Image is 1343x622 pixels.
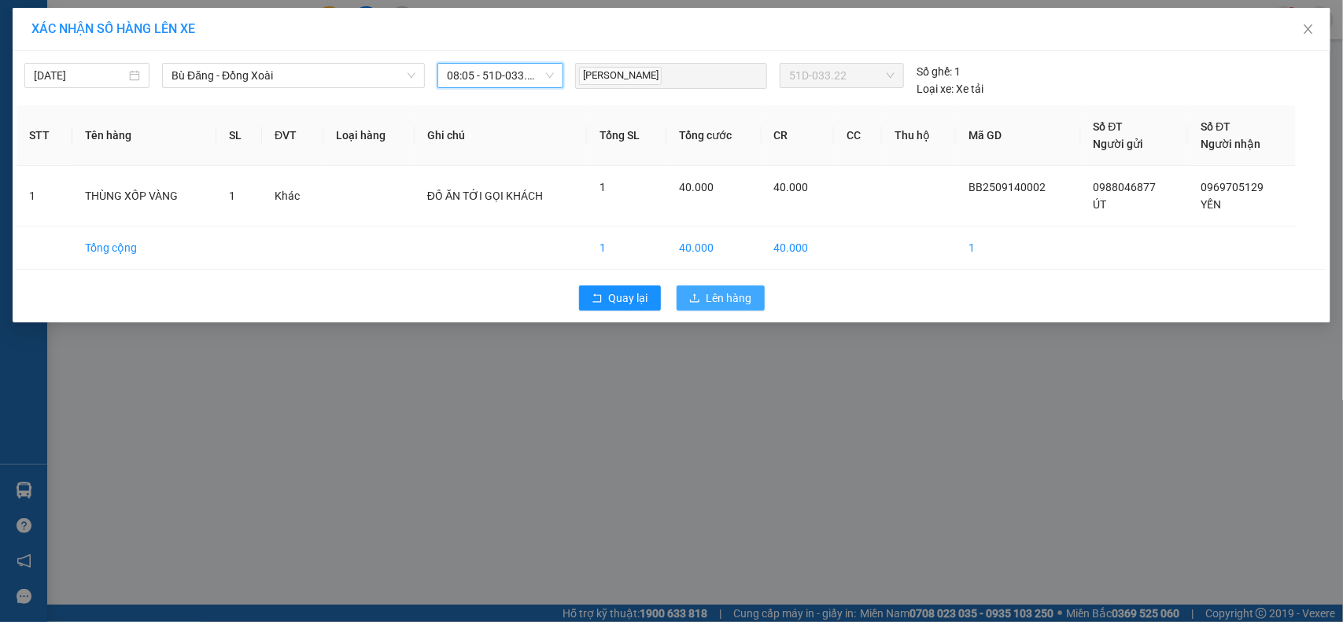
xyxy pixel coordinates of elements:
[609,289,648,307] span: Quay lại
[834,105,882,166] th: CC
[123,13,230,51] div: VP Bình Triệu
[13,15,38,31] span: Gửi:
[1201,138,1260,150] span: Người nhận
[12,103,36,120] span: CR :
[956,226,1081,270] td: 1
[427,190,543,202] span: ĐỒ ĂN TỚI GỌI KHÁCH
[447,64,553,87] span: 08:05 - 51D-033.22
[123,51,230,70] div: YẾN
[592,293,603,305] span: rollback
[677,285,765,311] button: uploadLên hàng
[72,105,216,166] th: Tên hàng
[17,166,72,226] td: 1
[172,64,415,87] span: Bù Đăng - Đồng Xoài
[31,21,195,36] span: XÁC NHẬN SỐ HÀNG LÊN XE
[1302,23,1315,35] span: close
[1201,181,1264,193] span: 0969705129
[762,105,835,166] th: CR
[689,293,700,305] span: upload
[262,166,323,226] td: Khác
[587,226,666,270] td: 1
[587,105,666,166] th: Tổng SL
[13,51,112,70] div: ÚT
[774,181,809,193] span: 40.000
[1094,198,1107,211] span: ÚT
[1201,120,1230,133] span: Số ĐT
[579,67,662,85] span: [PERSON_NAME]
[917,80,954,98] span: Loại xe:
[1094,138,1144,150] span: Người gửi
[707,289,752,307] span: Lên hàng
[415,105,587,166] th: Ghi chú
[956,105,1081,166] th: Mã GD
[917,80,983,98] div: Xe tải
[34,67,126,84] input: 14/09/2025
[666,105,762,166] th: Tổng cước
[72,226,216,270] td: Tổng cộng
[12,101,114,120] div: 40.000
[666,226,762,270] td: 40.000
[600,181,606,193] span: 1
[1286,8,1330,52] button: Close
[789,64,895,87] span: 51D-033.22
[579,285,661,311] button: rollbackQuay lại
[323,105,415,166] th: Loại hàng
[969,181,1046,193] span: BB2509140002
[882,105,956,166] th: Thu hộ
[1094,181,1157,193] span: 0988046877
[17,105,72,166] th: STT
[123,15,160,31] span: Nhận:
[262,105,323,166] th: ĐVT
[1201,198,1221,211] span: YẾN
[1094,120,1123,133] span: Số ĐT
[917,63,952,80] span: Số ghế:
[762,226,835,270] td: 40.000
[407,71,416,80] span: down
[216,105,263,166] th: SL
[13,13,112,51] div: VP Bom Bo
[72,166,216,226] td: THÙNG XỐP VÀNG
[229,190,235,202] span: 1
[679,181,714,193] span: 40.000
[917,63,961,80] div: 1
